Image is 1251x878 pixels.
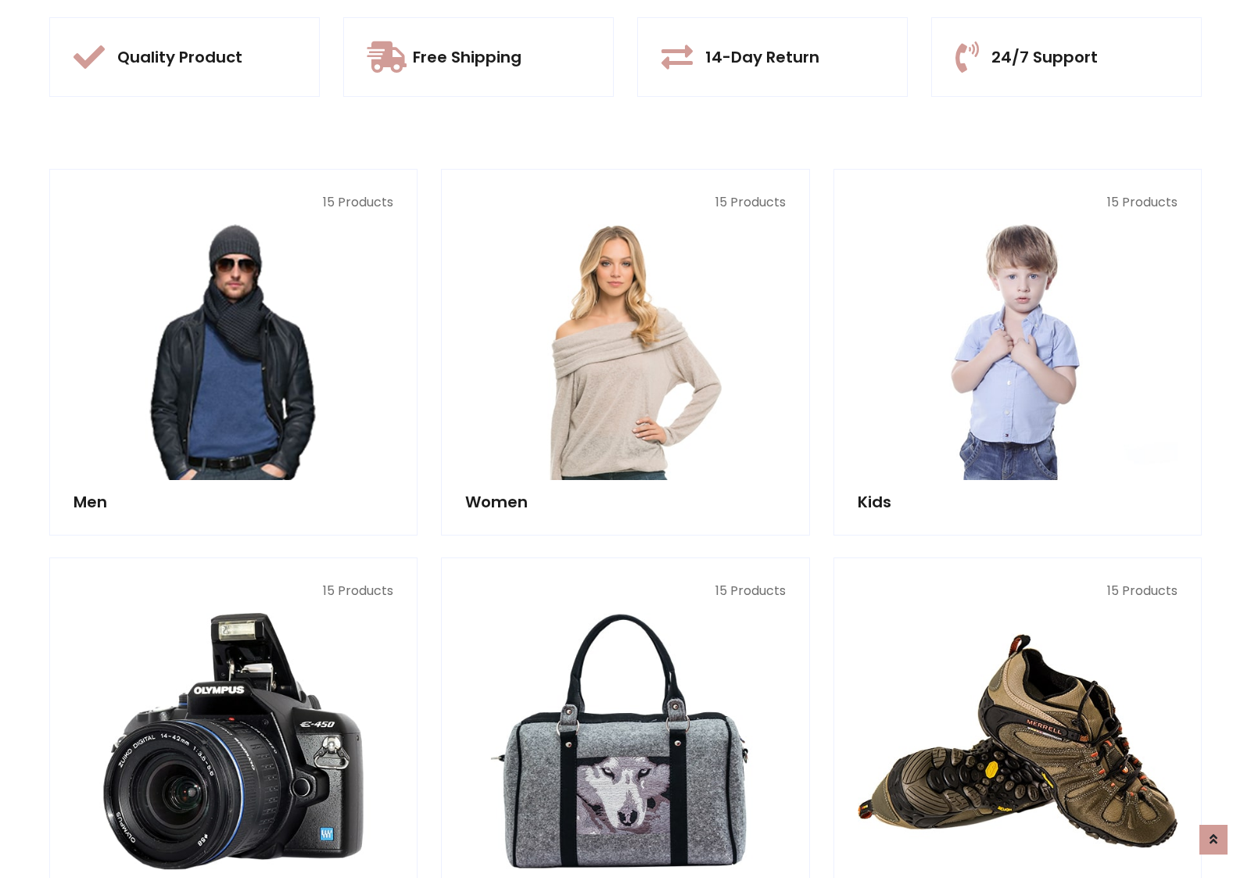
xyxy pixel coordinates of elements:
[705,48,819,66] h5: 14-Day Return
[465,582,785,600] p: 15 Products
[73,493,393,511] h5: Men
[991,48,1098,66] h5: 24/7 Support
[117,48,242,66] h5: Quality Product
[858,493,1178,511] h5: Kids
[73,193,393,212] p: 15 Products
[858,193,1178,212] p: 15 Products
[413,48,522,66] h5: Free Shipping
[465,193,785,212] p: 15 Products
[858,582,1178,600] p: 15 Products
[73,582,393,600] p: 15 Products
[465,493,785,511] h5: Women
